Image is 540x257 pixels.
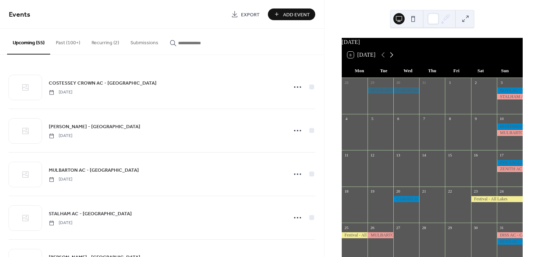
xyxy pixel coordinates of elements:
[342,38,523,46] div: [DATE]
[125,29,164,54] button: Submissions
[493,64,517,78] div: Sun
[396,64,420,78] div: Wed
[471,196,523,202] div: Festival - All Lakes
[499,80,504,85] div: 3
[497,166,523,172] div: ZENITH AC - Canal Lake
[49,210,132,218] span: STALHAM AC - [GEOGRAPHIC_DATA]
[499,189,504,194] div: 24
[368,87,393,93] div: MULBARTON AC - Willow Lake
[49,122,140,131] a: [PERSON_NAME] - [GEOGRAPHIC_DATA]
[370,80,375,85] div: 29
[395,152,401,158] div: 13
[447,189,452,194] div: 22
[497,124,523,130] div: HUNTSMAN AC - Willow Lake
[421,80,427,85] div: 31
[283,11,310,18] span: Add Event
[421,116,427,121] div: 7
[49,167,139,174] span: MULBARTON AC - [GEOGRAPHIC_DATA]
[347,64,372,78] div: Mon
[469,64,493,78] div: Sat
[86,29,125,54] button: Recurring (2)
[342,232,368,238] div: Festival - All Lakes
[49,220,72,226] span: [DATE]
[49,210,132,218] a: STALHAM AC - [GEOGRAPHIC_DATA]
[49,123,140,131] span: [PERSON_NAME] - [GEOGRAPHIC_DATA]
[344,80,349,85] div: 28
[368,232,393,238] div: MULBARTON AC - Canal Lake
[497,130,523,136] div: MULBARTON AC - Canal Lake
[50,29,86,54] button: Past (100+)
[370,189,375,194] div: 19
[49,166,139,174] a: MULBARTON AC - [GEOGRAPHIC_DATA]
[395,116,401,121] div: 6
[344,152,349,158] div: 11
[49,89,72,96] span: [DATE]
[241,11,260,18] span: Export
[393,87,419,93] div: CARDIO ACTIVES AC - Willow Lake
[447,225,452,230] div: 29
[345,50,378,60] button: 8[DATE]
[344,116,349,121] div: 4
[497,232,523,238] div: DISS AC - Canal Lake
[370,116,375,121] div: 5
[49,176,72,183] span: [DATE]
[268,8,315,20] button: Add Event
[473,152,479,158] div: 16
[9,8,30,22] span: Events
[497,160,523,166] div: PYE ANGLING - Willow Lake
[447,80,452,85] div: 1
[497,94,523,100] div: STALHAM AC - Canal Lake
[395,189,401,194] div: 20
[499,116,504,121] div: 10
[371,64,396,78] div: Tue
[421,152,427,158] div: 14
[344,189,349,194] div: 18
[499,225,504,230] div: 31
[420,64,445,78] div: Thu
[497,239,523,245] div: ROYS AC - Willow Lake
[497,87,523,93] div: ROYS AC - Willow Lake
[7,29,50,55] button: Upcoming (55)
[226,8,265,20] a: Export
[473,116,479,121] div: 9
[421,189,427,194] div: 21
[395,225,401,230] div: 27
[499,152,504,158] div: 17
[447,116,452,121] div: 8
[421,225,427,230] div: 28
[395,80,401,85] div: 30
[370,152,375,158] div: 12
[447,152,452,158] div: 15
[473,225,479,230] div: 30
[444,64,469,78] div: Fri
[370,225,375,230] div: 26
[393,196,419,202] div: CARDIO ACTIVES AC - Willow Lake
[473,80,479,85] div: 2
[49,79,157,87] a: COSTESSEY CROWN AC - [GEOGRAPHIC_DATA]
[473,189,479,194] div: 23
[49,80,157,87] span: COSTESSEY CROWN AC - [GEOGRAPHIC_DATA]
[344,225,349,230] div: 25
[49,133,72,139] span: [DATE]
